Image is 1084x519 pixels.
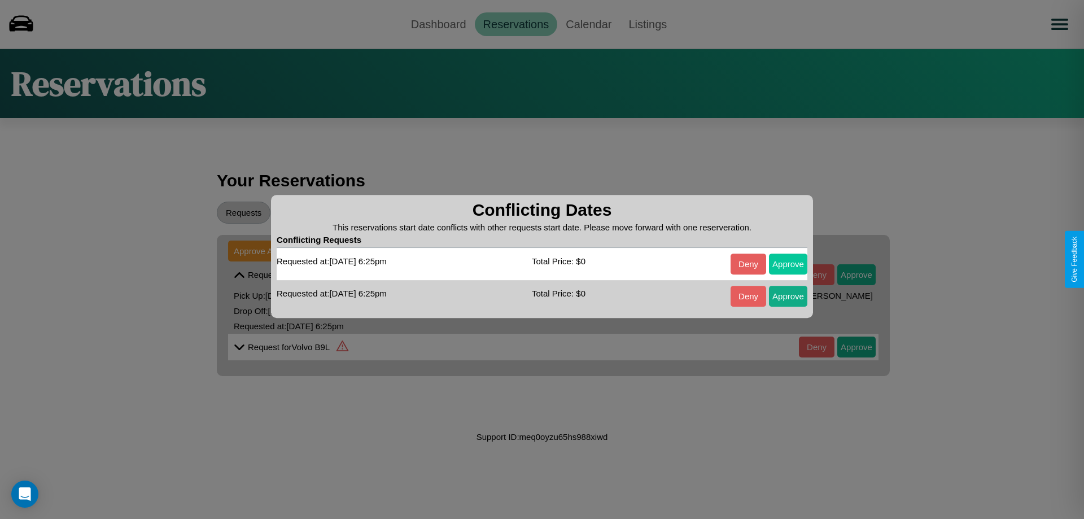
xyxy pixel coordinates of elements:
[277,200,807,220] h3: Conflicting Dates
[277,235,807,248] h4: Conflicting Requests
[1070,237,1078,282] div: Give Feedback
[769,286,807,307] button: Approve
[277,286,387,301] p: Requested at: [DATE] 6:25pm
[532,286,585,301] p: Total Price: $ 0
[769,254,807,274] button: Approve
[731,254,766,274] button: Deny
[532,254,585,269] p: Total Price: $ 0
[277,220,807,235] p: This reservations start date conflicts with other requests start date. Please move forward with o...
[731,286,766,307] button: Deny
[11,481,38,508] div: Open Intercom Messenger
[277,254,387,269] p: Requested at: [DATE] 6:25pm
